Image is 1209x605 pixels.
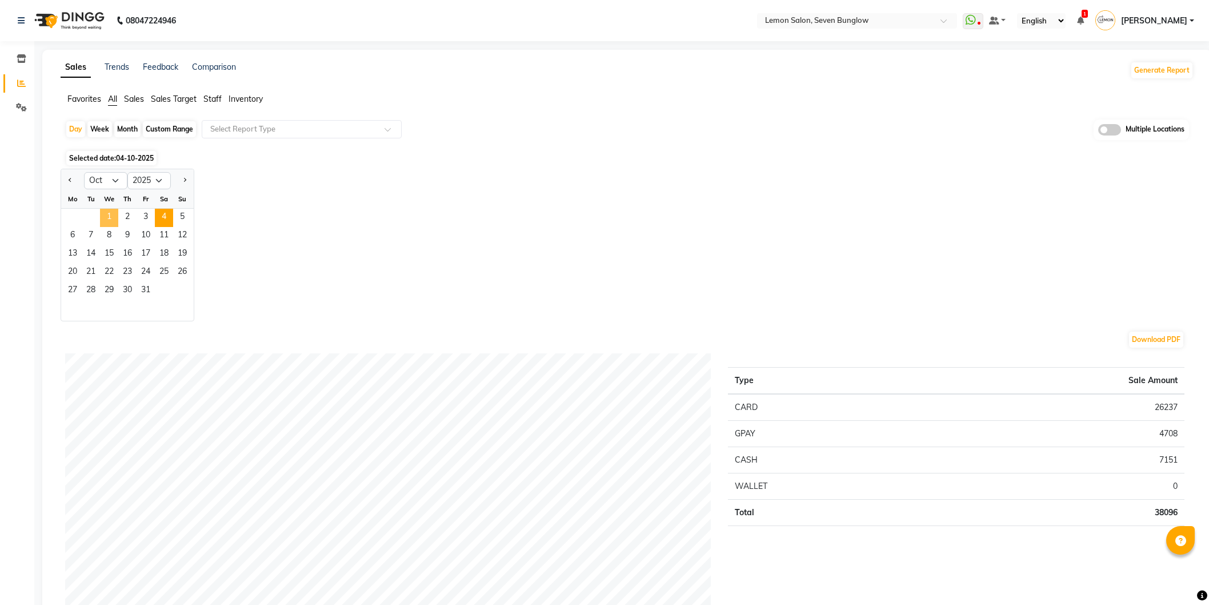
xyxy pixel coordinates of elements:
[127,172,171,189] select: Select year
[1082,10,1088,18] span: 1
[1161,559,1198,594] iframe: chat widget
[137,264,155,282] div: Friday, October 24, 2025
[137,227,155,245] span: 10
[108,94,117,104] span: All
[155,264,173,282] span: 25
[66,151,157,165] span: Selected date:
[105,62,129,72] a: Trends
[118,190,137,208] div: Th
[82,245,100,264] div: Tuesday, October 14, 2025
[192,62,236,72] a: Comparison
[118,245,137,264] div: Thursday, October 16, 2025
[173,190,191,208] div: Su
[922,447,1184,473] td: 7151
[100,245,118,264] div: Wednesday, October 15, 2025
[1131,62,1192,78] button: Generate Report
[100,209,118,227] div: Wednesday, October 1, 2025
[173,227,191,245] span: 12
[143,62,178,72] a: Feedback
[82,264,100,282] span: 21
[118,227,137,245] span: 9
[151,94,197,104] span: Sales Target
[116,154,154,162] span: 04-10-2025
[173,264,191,282] div: Sunday, October 26, 2025
[82,282,100,300] span: 28
[922,499,1184,526] td: 38096
[173,245,191,264] span: 19
[118,209,137,227] div: Thursday, October 2, 2025
[63,282,82,300] span: 27
[143,121,196,137] div: Custom Range
[922,420,1184,447] td: 4708
[922,473,1184,499] td: 0
[137,264,155,282] span: 24
[29,5,107,37] img: logo
[173,264,191,282] span: 26
[203,94,222,104] span: Staff
[84,172,127,189] select: Select month
[100,264,118,282] span: 22
[922,367,1184,394] th: Sale Amount
[82,264,100,282] div: Tuesday, October 21, 2025
[100,245,118,264] span: 15
[126,5,176,37] b: 08047224946
[137,190,155,208] div: Fr
[155,190,173,208] div: Sa
[155,264,173,282] div: Saturday, October 25, 2025
[922,394,1184,421] td: 26237
[118,209,137,227] span: 2
[114,121,141,137] div: Month
[155,227,173,245] div: Saturday, October 11, 2025
[728,367,922,394] th: Type
[137,282,155,300] div: Friday, October 31, 2025
[118,227,137,245] div: Thursday, October 9, 2025
[82,227,100,245] div: Tuesday, October 7, 2025
[67,94,101,104] span: Favorites
[118,264,137,282] div: Thursday, October 23, 2025
[82,282,100,300] div: Tuesday, October 28, 2025
[63,227,82,245] span: 6
[728,499,922,526] td: Total
[66,121,85,137] div: Day
[100,227,118,245] span: 8
[1121,15,1187,27] span: [PERSON_NAME]
[100,282,118,300] div: Wednesday, October 29, 2025
[63,227,82,245] div: Monday, October 6, 2025
[118,245,137,264] span: 16
[82,190,100,208] div: Tu
[118,282,137,300] span: 30
[155,209,173,227] div: Saturday, October 4, 2025
[1077,15,1084,26] a: 1
[63,245,82,264] span: 13
[137,209,155,227] span: 3
[137,245,155,264] span: 17
[63,245,82,264] div: Monday, October 13, 2025
[66,172,75,190] button: Previous month
[63,282,82,300] div: Monday, October 27, 2025
[229,94,263,104] span: Inventory
[180,172,189,190] button: Next month
[82,245,100,264] span: 14
[155,227,173,245] span: 11
[137,209,155,227] div: Friday, October 3, 2025
[728,447,922,473] td: CASH
[82,227,100,245] span: 7
[728,394,922,421] td: CARD
[1129,332,1183,348] button: Download PDF
[100,227,118,245] div: Wednesday, October 8, 2025
[100,209,118,227] span: 1
[155,245,173,264] div: Saturday, October 18, 2025
[137,245,155,264] div: Friday, October 17, 2025
[137,282,155,300] span: 31
[155,209,173,227] span: 4
[1126,124,1184,136] span: Multiple Locations
[100,264,118,282] div: Wednesday, October 22, 2025
[63,190,82,208] div: Mo
[118,282,137,300] div: Thursday, October 30, 2025
[173,209,191,227] span: 5
[1095,10,1115,30] img: Mohammed Faisal
[61,57,91,78] a: Sales
[63,264,82,282] div: Monday, October 20, 2025
[100,190,118,208] div: We
[173,209,191,227] div: Sunday, October 5, 2025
